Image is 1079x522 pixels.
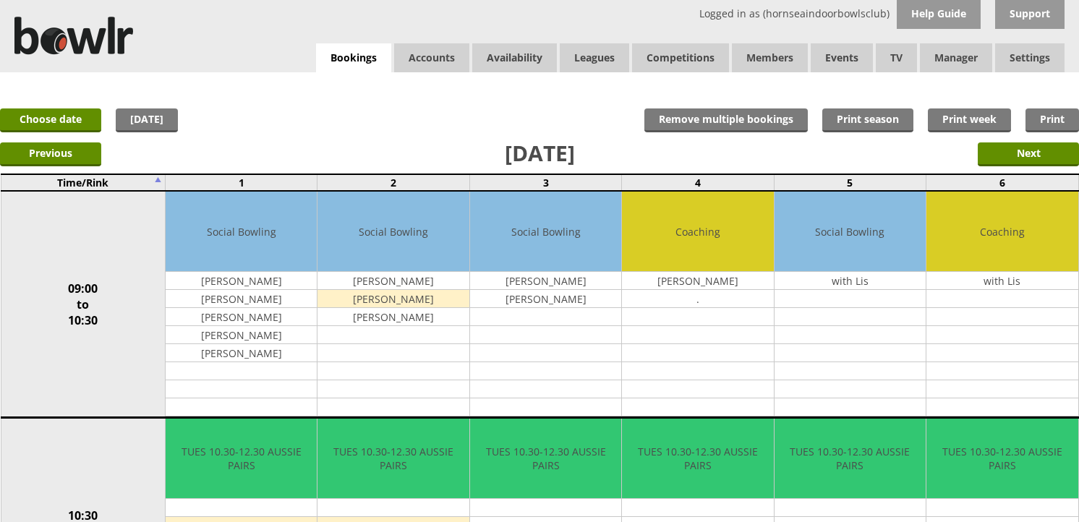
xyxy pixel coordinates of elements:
td: Time/Rink [1,174,166,191]
td: 3 [469,174,621,191]
a: Leagues [560,43,629,72]
td: 5 [774,174,926,191]
td: TUES 10.30-12.30 AUSSIE PAIRS [926,419,1078,499]
a: Competitions [632,43,729,72]
a: Print week [928,108,1011,132]
td: [PERSON_NAME] [166,272,317,290]
span: Settings [995,43,1065,72]
td: Social Bowling [166,192,317,272]
td: Social Bowling [317,192,469,272]
td: [PERSON_NAME] [470,272,621,290]
td: with Lis [926,272,1078,290]
td: [PERSON_NAME] [317,308,469,326]
span: Manager [920,43,992,72]
td: [PERSON_NAME] [166,308,317,326]
td: TUES 10.30-12.30 AUSSIE PAIRS [775,419,926,499]
td: Coaching [926,192,1078,272]
td: [PERSON_NAME] [317,290,469,308]
td: . [622,290,773,308]
input: Remove multiple bookings [644,108,808,132]
td: [PERSON_NAME] [166,290,317,308]
td: [PERSON_NAME] [470,290,621,308]
td: [PERSON_NAME] [166,326,317,344]
a: [DATE] [116,108,178,132]
td: TUES 10.30-12.30 AUSSIE PAIRS [622,419,773,499]
td: [PERSON_NAME] [622,272,773,290]
td: [PERSON_NAME] [166,344,317,362]
input: Next [978,142,1079,166]
td: 09:00 to 10:30 [1,191,166,418]
td: TUES 10.30-12.30 AUSSIE PAIRS [317,419,469,499]
a: Print [1025,108,1079,132]
span: Accounts [394,43,469,72]
td: 1 [166,174,317,191]
td: TUES 10.30-12.30 AUSSIE PAIRS [166,419,317,499]
span: Members [732,43,808,72]
a: Events [811,43,873,72]
span: TV [876,43,917,72]
td: with Lis [775,272,926,290]
a: Bookings [316,43,391,73]
td: Social Bowling [470,192,621,272]
td: 6 [926,174,1078,191]
td: [PERSON_NAME] [317,272,469,290]
a: Print season [822,108,913,132]
td: 2 [317,174,469,191]
a: Availability [472,43,557,72]
td: 4 [622,174,774,191]
td: Coaching [622,192,773,272]
td: Social Bowling [775,192,926,272]
td: TUES 10.30-12.30 AUSSIE PAIRS [470,419,621,499]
